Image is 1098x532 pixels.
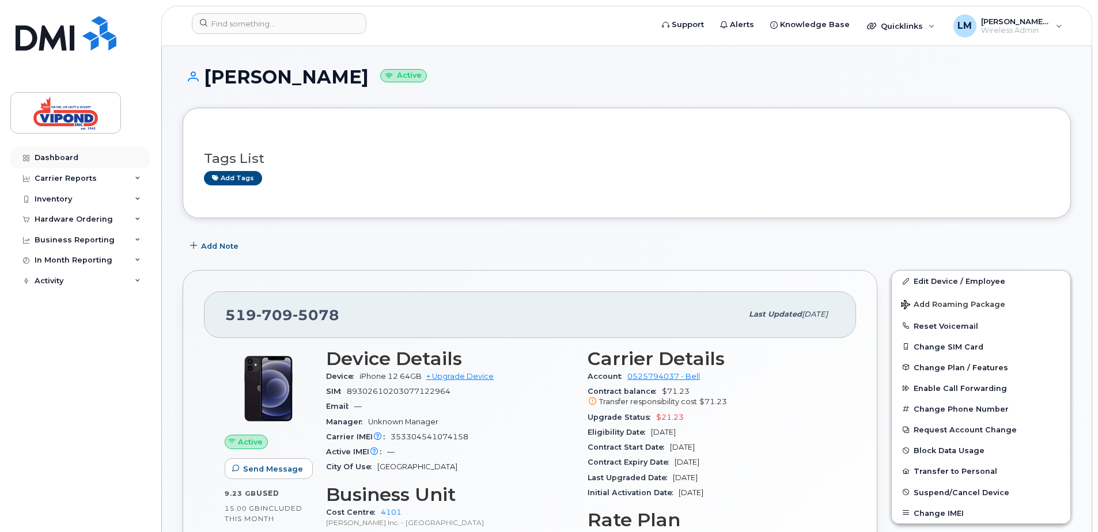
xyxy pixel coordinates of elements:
a: Add tags [204,171,262,185]
button: Enable Call Forwarding [892,378,1070,398]
a: 0525794037 - Bell [627,372,700,381]
span: Cost Centre [326,508,381,516]
p: [PERSON_NAME] Inc. - [GEOGRAPHIC_DATA] [326,518,574,527]
span: Initial Activation Date [588,488,679,497]
button: Request Account Change [892,419,1070,440]
span: 15.00 GB [225,504,260,512]
span: Unknown Manager [368,417,438,426]
span: [DATE] [651,428,676,436]
span: Account [588,372,627,381]
span: — [354,402,362,411]
span: 519 [225,306,339,324]
span: — [387,447,395,456]
h1: [PERSON_NAME] [183,67,1071,87]
h3: Business Unit [326,484,574,505]
span: Transfer responsibility cost [599,397,697,406]
span: Active IMEI [326,447,387,456]
span: Add Roaming Package [901,300,1005,311]
span: included this month [225,504,302,523]
span: Suspend/Cancel Device [914,488,1009,496]
span: Contract Start Date [588,443,670,451]
span: Contract Expiry Date [588,458,675,466]
button: Change SIM Card [892,336,1070,357]
span: [DATE] [673,473,698,482]
span: iPhone 12 64GB [359,372,422,381]
button: Transfer to Personal [892,461,1070,481]
span: Last updated [749,310,802,318]
span: SIM [326,387,347,396]
span: Carrier IMEI [326,432,391,441]
span: $71.23 [699,397,727,406]
span: [GEOGRAPHIC_DATA] [377,462,457,471]
span: [DATE] [802,310,828,318]
span: Device [326,372,359,381]
span: used [256,489,279,497]
h3: Carrier Details [588,348,835,369]
h3: Rate Plan [588,510,835,530]
h3: Device Details [326,348,574,369]
span: [DATE] [679,488,703,497]
span: Active [238,436,263,447]
button: Add Roaming Package [892,292,1070,316]
button: Change Plan / Features [892,357,1070,378]
span: 709 [256,306,293,324]
span: 9.23 GB [225,489,256,497]
button: Change IMEI [892,503,1070,523]
a: 4101 [381,508,402,516]
button: Send Message [225,458,313,479]
button: Suspend/Cancel Device [892,482,1070,503]
span: [DATE] [670,443,695,451]
span: Upgrade Status [588,413,656,421]
button: Add Note [183,235,248,256]
span: Send Message [243,463,303,474]
a: + Upgrade Device [426,372,494,381]
h3: Tags List [204,151,1050,166]
span: Email [326,402,354,411]
img: iPhone_12.jpg [234,354,303,423]
span: 353304541074158 [391,432,468,441]
span: Last Upgraded Date [588,473,673,482]
a: Edit Device / Employee [892,271,1070,291]
button: Change Phone Number [892,398,1070,419]
span: 5078 [293,306,339,324]
span: Eligibility Date [588,428,651,436]
span: Manager [326,417,368,426]
button: Reset Voicemail [892,316,1070,336]
span: City Of Use [326,462,377,471]
span: 89302610203077122964 [347,387,450,396]
small: Active [380,69,427,82]
span: Enable Call Forwarding [914,384,1007,393]
span: Contract balance [588,387,662,396]
span: $21.23 [656,413,684,421]
span: [DATE] [675,458,699,466]
span: $71.23 [588,387,835,408]
span: Add Note [201,241,238,252]
span: Change Plan / Features [914,363,1008,371]
button: Block Data Usage [892,440,1070,461]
